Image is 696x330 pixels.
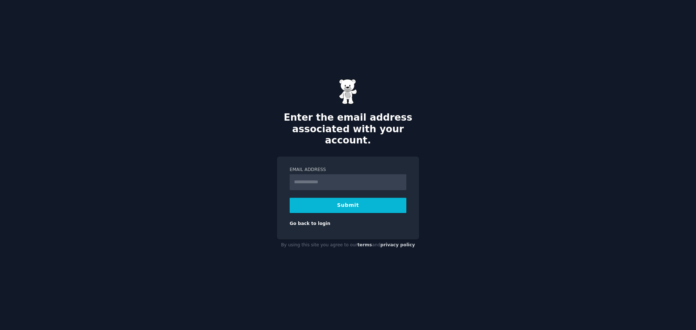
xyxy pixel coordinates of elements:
[290,167,406,173] label: Email Address
[290,198,406,213] button: Submit
[339,79,357,104] img: Gummy Bear
[277,239,419,251] div: By using this site you agree to our and
[277,112,419,146] h2: Enter the email address associated with your account.
[357,242,372,247] a: terms
[380,242,415,247] a: privacy policy
[290,221,330,226] a: Go back to login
